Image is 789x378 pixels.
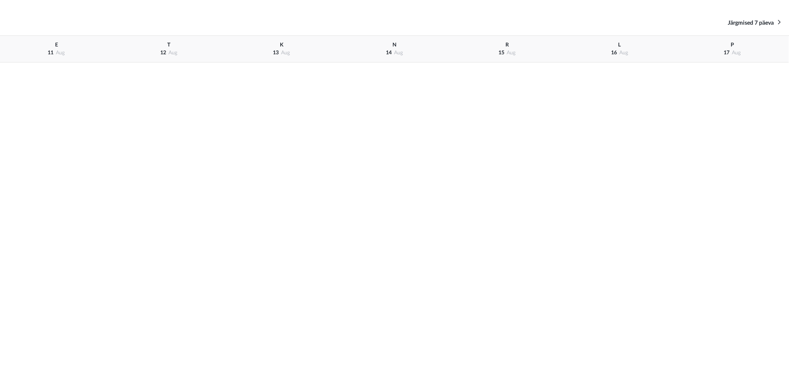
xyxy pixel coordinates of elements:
span: 15 [498,50,504,55]
span: E [55,42,58,47]
span: N [392,42,397,47]
span: aug [394,50,403,55]
span: R [505,42,509,47]
a: Järgmised 7 päeva [728,18,781,27]
span: aug [732,50,741,55]
span: 16 [611,50,617,55]
span: aug [619,50,628,55]
span: 11 [48,50,53,55]
span: L [618,42,621,47]
span: aug [507,50,516,55]
span: aug [168,50,178,55]
span: K [280,42,284,47]
span: P [731,42,734,47]
span: aug [56,50,65,55]
span: 13 [273,50,279,55]
span: aug [281,50,290,55]
span: 12 [160,50,166,55]
span: Järgmised 7 päeva [728,20,774,26]
span: 17 [724,50,729,55]
span: T [167,42,171,47]
span: 14 [386,50,392,55]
